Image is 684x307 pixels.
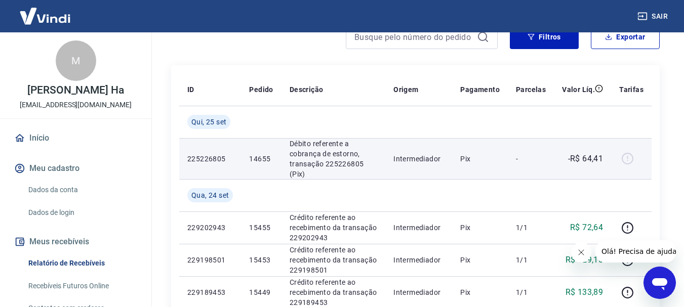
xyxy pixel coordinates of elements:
p: [EMAIL_ADDRESS][DOMAIN_NAME] [20,100,132,110]
p: -R$ 64,41 [568,153,603,165]
p: 225226805 [187,154,233,164]
a: Recebíveis Futuros Online [24,276,139,296]
a: Início [12,127,139,149]
p: 229189453 [187,287,233,297]
p: R$ 129,15 [566,254,603,266]
div: M [56,40,96,81]
button: Sair [635,7,672,26]
p: [PERSON_NAME] Ha [27,85,124,96]
p: Pix [460,255,500,265]
a: Dados da conta [24,180,139,200]
p: Origem [393,84,418,95]
p: Crédito referente ao recebimento da transação 229198501 [290,245,377,275]
p: Intermediador [393,223,444,233]
p: Tarifas [619,84,643,95]
p: Pagamento [460,84,500,95]
p: R$ 72,64 [570,222,603,234]
p: Débito referente a cobrança de estorno, transação 225226805 (Pix) [290,139,377,179]
button: Meus recebíveis [12,231,139,253]
p: Intermediador [393,255,444,265]
input: Busque pelo número do pedido [354,29,473,45]
p: 15449 [249,287,273,297]
img: Vindi [12,1,78,31]
span: Olá! Precisa de ajuda? [6,7,85,15]
p: R$ 133,89 [566,286,603,298]
a: Dados de login [24,202,139,223]
p: Valor Líq. [562,84,595,95]
p: 229198501 [187,255,233,265]
p: - [516,154,546,164]
p: Pix [460,223,500,233]
button: Filtros [510,25,579,49]
p: 229202943 [187,223,233,233]
p: Intermediador [393,154,444,164]
p: Crédito referente ao recebimento da transação 229202943 [290,212,377,243]
p: Parcelas [516,84,546,95]
p: 1/1 [516,255,546,265]
p: Pix [460,287,500,297]
p: 15455 [249,223,273,233]
span: Qui, 25 set [191,117,226,127]
p: Intermediador [393,287,444,297]
a: Relatório de Recebíveis [24,253,139,274]
p: 14655 [249,154,273,164]
button: Exportar [591,25,660,49]
iframe: Fechar mensagem [571,242,591,262]
p: Pix [460,154,500,164]
p: Descrição [290,84,324,95]
iframe: Mensagem da empresa [595,240,676,262]
p: ID [187,84,194,95]
button: Meu cadastro [12,157,139,180]
span: Qua, 24 set [191,190,229,200]
p: Pedido [249,84,273,95]
p: 1/1 [516,223,546,233]
p: 15453 [249,255,273,265]
iframe: Botão para abrir a janela de mensagens [643,267,676,299]
p: 1/1 [516,287,546,297]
